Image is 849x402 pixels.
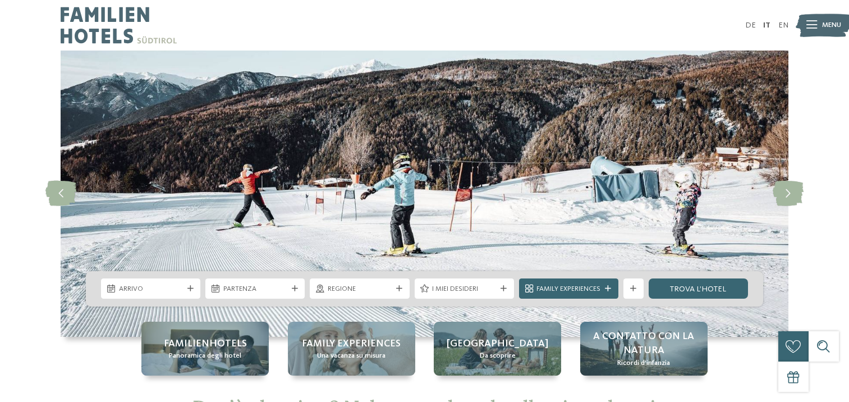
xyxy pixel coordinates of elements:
[649,278,748,299] a: trova l’hotel
[169,351,241,361] span: Panoramica degli hotel
[434,322,561,376] a: Hotel sulle piste da sci per bambini: divertimento senza confini [GEOGRAPHIC_DATA] Da scoprire
[745,21,756,29] a: DE
[223,284,287,294] span: Partenza
[590,330,697,358] span: A contatto con la natura
[317,351,386,361] span: Una vacanza su misura
[61,51,788,337] img: Hotel sulle piste da sci per bambini: divertimento senza confini
[580,322,708,376] a: Hotel sulle piste da sci per bambini: divertimento senza confini A contatto con la natura Ricordi...
[822,20,841,30] span: Menu
[119,284,183,294] span: Arrivo
[164,337,247,351] span: Familienhotels
[447,337,548,351] span: [GEOGRAPHIC_DATA]
[328,284,392,294] span: Regione
[763,21,770,29] a: IT
[302,337,401,351] span: Family experiences
[778,21,788,29] a: EN
[536,284,600,294] span: Family Experiences
[141,322,269,376] a: Hotel sulle piste da sci per bambini: divertimento senza confini Familienhotels Panoramica degli ...
[288,322,415,376] a: Hotel sulle piste da sci per bambini: divertimento senza confini Family experiences Una vacanza s...
[480,351,516,361] span: Da scoprire
[432,284,496,294] span: I miei desideri
[617,358,670,368] span: Ricordi d’infanzia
